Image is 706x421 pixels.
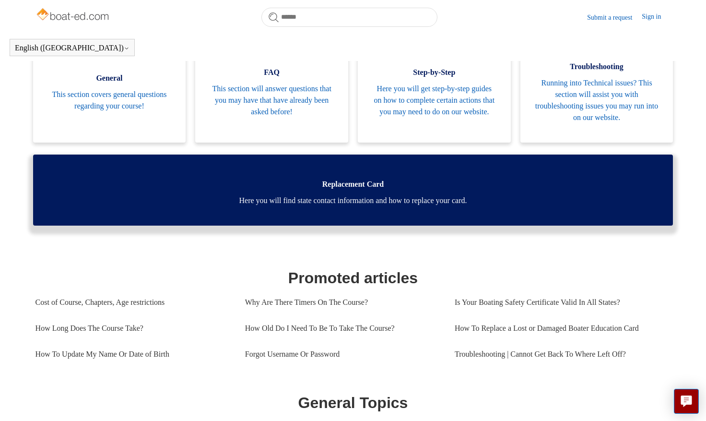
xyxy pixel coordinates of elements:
[642,12,671,23] a: Sign in
[245,341,440,367] a: Forgot Username Or Password
[535,61,659,72] span: Troubleshooting
[210,83,334,118] span: This section will answer questions that you may have that have already been asked before!
[261,8,437,27] input: Search
[210,67,334,78] span: FAQ
[47,179,659,190] span: Replacement Card
[455,289,664,315] a: Is Your Boating Safety Certificate Valid In All States?
[674,389,699,414] button: Live chat
[35,391,671,414] h1: General Topics
[33,155,673,226] a: Replacement Card Here you will find state contact information and how to replace your card.
[35,289,231,315] a: Cost of Course, Chapters, Age restrictions
[455,315,664,341] a: How To Replace a Lost or Damaged Boater Education Card
[245,289,440,315] a: Why Are There Timers On The Course?
[35,341,231,367] a: How To Update My Name Or Date of Birth
[372,83,496,118] span: Here you will get step-by-step guides on how to complete certain actions that you may need to do ...
[47,195,659,206] span: Here you will find state contact information and how to replace your card.
[33,37,186,143] a: General This section covers general questions regarding your course!
[520,37,673,143] a: Troubleshooting Running into Technical issues? This section will assist you with troubleshooting ...
[35,6,112,25] img: Boat-Ed Help Center home page
[47,89,172,112] span: This section covers general questions regarding your course!
[535,77,659,123] span: Running into Technical issues? This section will assist you with troubleshooting issues you may r...
[455,341,664,367] a: Troubleshooting | Cannot Get Back To Where Left Off?
[195,37,348,143] a: FAQ This section will answer questions that you may have that have already been asked before!
[372,67,496,78] span: Step-by-Step
[35,266,671,289] h1: Promoted articles
[245,315,440,341] a: How Old Do I Need To Be To Take The Course?
[587,12,642,23] a: Submit a request
[47,72,172,84] span: General
[35,315,231,341] a: How Long Does The Course Take?
[15,44,129,52] button: English ([GEOGRAPHIC_DATA])
[358,37,511,143] a: Step-by-Step Here you will get step-by-step guides on how to complete certain actions that you ma...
